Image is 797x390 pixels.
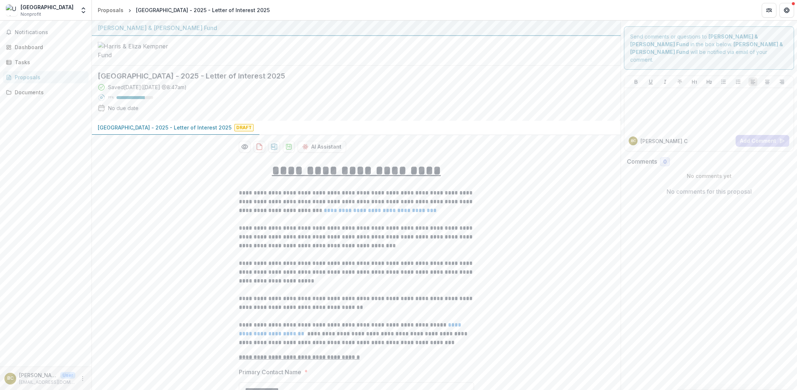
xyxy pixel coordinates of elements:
a: Dashboard [3,41,89,53]
div: [PERSON_NAME] & [PERSON_NAME] Fund [98,23,615,32]
button: Get Help [779,3,794,18]
p: Primary Contact Name [239,368,301,376]
a: Tasks [3,56,89,68]
button: download-proposal [283,141,295,153]
div: Tasks [15,58,83,66]
p: No comments for this proposal [667,187,752,196]
button: AI Assistant [298,141,346,153]
p: [PERSON_NAME] [19,371,57,379]
p: 77 % [108,95,114,100]
img: Harris & Eliza Kempner Fund [98,42,171,59]
div: Brandee Carlson [7,376,14,381]
a: Proposals [95,5,126,15]
h2: Comments [627,158,657,165]
button: More [78,374,87,383]
div: Saved [DATE] ( [DATE] @ 8:47am ) [108,83,187,91]
button: Add Comment [736,135,789,147]
button: Bullet List [719,77,728,86]
button: Strike [675,77,684,86]
button: Open entity switcher [78,3,89,18]
button: Heading 1 [690,77,699,86]
button: Align Left [748,77,757,86]
span: Notifications [15,29,86,36]
h2: [GEOGRAPHIC_DATA] - 2025 - Letter of Interest 2025 [98,72,603,80]
button: download-proposal [268,141,280,153]
button: Align Right [778,77,786,86]
img: University of Houston [6,4,18,16]
p: [PERSON_NAME] C [640,137,687,145]
p: [EMAIL_ADDRESS][DOMAIN_NAME] [19,379,75,386]
div: Proposals [15,73,83,81]
nav: breadcrumb [95,5,273,15]
span: 0 [663,159,667,165]
button: Partners [762,3,776,18]
div: Documents [15,88,83,96]
div: Send comments or questions to in the box below. will be notified via email of your comment. [624,26,794,70]
div: [GEOGRAPHIC_DATA] - 2025 - Letter of Interest 2025 [136,6,270,14]
div: Proposals [98,6,123,14]
div: Dashboard [15,43,83,51]
button: Bold [632,77,640,86]
a: Documents [3,86,89,98]
p: User [60,372,75,379]
button: download-proposal [254,141,265,153]
button: Italicize [661,77,669,86]
button: Notifications [3,26,89,38]
button: Align Center [763,77,772,86]
a: Proposals [3,71,89,83]
div: [GEOGRAPHIC_DATA] [21,3,73,11]
button: Preview 54d4f949-49bd-43ee-9657-3c2f5cc2a552-0.pdf [239,141,251,153]
span: Nonprofit [21,11,41,18]
span: Draft [234,124,254,131]
button: Heading 2 [705,77,714,86]
button: Ordered List [734,77,743,86]
div: Brandee Carlson [631,139,636,143]
p: No comments yet [627,172,791,180]
button: Underline [646,77,655,86]
div: No due date [108,104,139,112]
p: [GEOGRAPHIC_DATA] - 2025 - Letter of Interest 2025 [98,124,231,131]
